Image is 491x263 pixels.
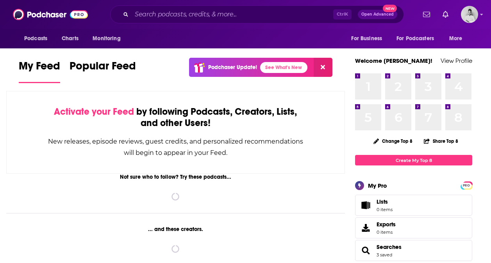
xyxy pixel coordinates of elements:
a: See What's New [260,62,307,73]
button: open menu [444,31,472,46]
a: 3 saved [377,252,392,258]
img: Podchaser - Follow, Share and Rate Podcasts [13,7,88,22]
span: Activate your Feed [54,106,134,117]
span: New [383,5,397,12]
a: Lists [355,195,472,216]
button: Show profile menu [461,6,478,23]
img: User Profile [461,6,478,23]
span: Exports [377,221,396,228]
button: open menu [391,31,445,46]
a: Create My Top 8 [355,155,472,165]
span: Lists [377,198,393,205]
a: Popular Feed [70,59,136,83]
span: For Podcasters [396,33,434,44]
button: Change Top 8 [369,136,417,146]
div: My Pro [368,182,387,189]
button: open menu [346,31,392,46]
button: open menu [19,31,57,46]
span: PRO [462,183,471,188]
span: Lists [358,200,373,211]
button: Open AdvancedNew [358,10,397,19]
a: PRO [462,182,471,188]
span: Podcasts [24,33,47,44]
span: Open Advanced [361,12,394,16]
a: Searches [358,245,373,256]
button: Share Top 8 [423,133,459,149]
a: View Profile [441,57,472,64]
span: Ctrl K [333,9,352,20]
span: Lists [377,198,388,205]
span: 0 items [377,229,396,235]
span: Logged in as onsibande [461,6,478,23]
a: Welcome [PERSON_NAME]! [355,57,432,64]
a: Exports [355,217,472,238]
span: Charts [62,33,79,44]
div: ... and these creators. [6,226,345,233]
input: Search podcasts, credits, & more... [132,8,333,21]
button: open menu [87,31,130,46]
span: More [449,33,462,44]
div: Search podcasts, credits, & more... [110,5,404,23]
div: Not sure who to follow? Try these podcasts... [6,174,345,180]
span: Monitoring [93,33,120,44]
span: My Feed [19,59,60,77]
p: Podchaser Update! [208,64,257,71]
a: Show notifications dropdown [420,8,433,21]
span: 0 items [377,207,393,212]
a: Show notifications dropdown [439,8,452,21]
span: For Business [351,33,382,44]
div: by following Podcasts, Creators, Lists, and other Users! [46,106,305,129]
div: New releases, episode reviews, guest credits, and personalized recommendations will begin to appe... [46,136,305,158]
a: Charts [57,31,83,46]
a: Searches [377,243,402,251]
span: Exports [358,222,373,233]
span: Searches [355,240,472,261]
span: Popular Feed [70,59,136,77]
a: My Feed [19,59,60,83]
